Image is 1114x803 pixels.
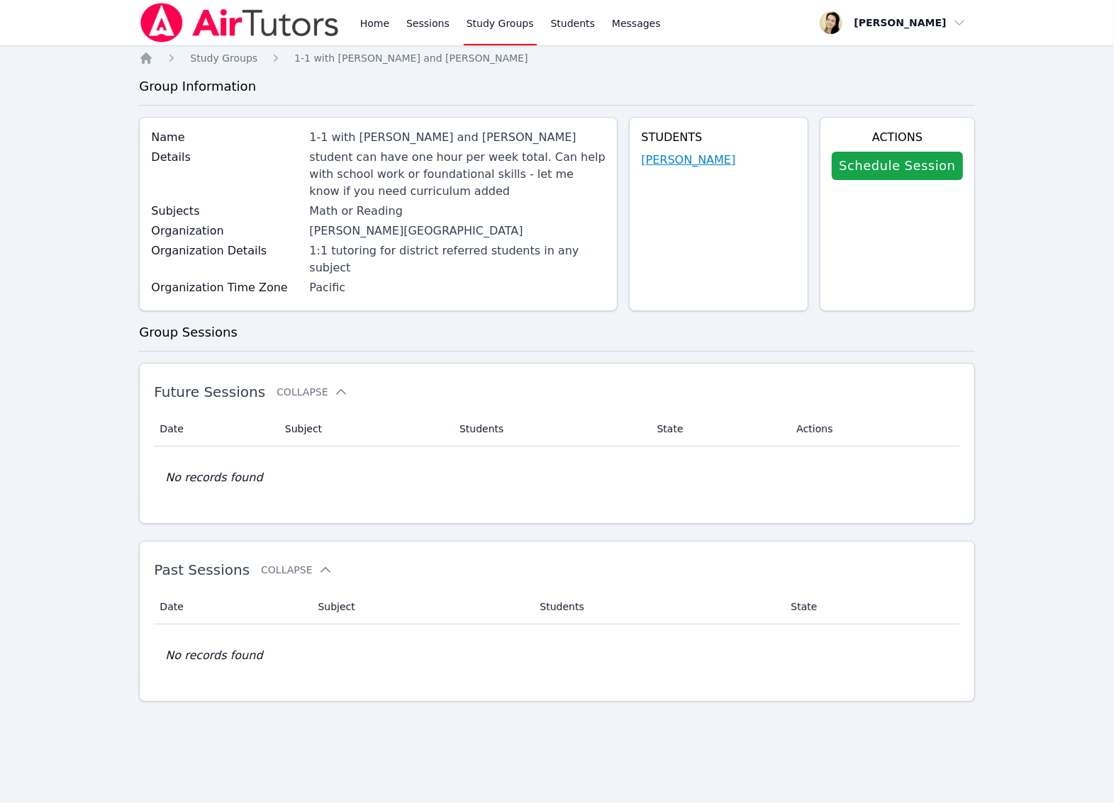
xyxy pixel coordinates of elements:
[154,561,250,578] span: Past Sessions
[531,590,782,624] th: Students
[294,52,528,64] span: 1-1 with [PERSON_NAME] and [PERSON_NAME]
[309,242,606,276] div: 1:1 tutoring for district referred students in any subject
[139,3,340,43] img: Air Tutors
[832,129,962,146] h4: Actions
[277,412,451,447] th: Subject
[612,16,661,30] span: Messages
[151,279,301,296] label: Organization Time Zone
[154,590,309,624] th: Date
[151,149,301,166] label: Details
[151,242,301,259] label: Organization Details
[190,51,257,65] a: Study Groups
[151,203,301,220] label: Subjects
[648,412,788,447] th: State
[190,52,257,64] span: Study Groups
[154,447,959,509] td: No records found
[309,223,606,240] div: [PERSON_NAME][GEOGRAPHIC_DATA]
[832,152,962,180] a: Schedule Session
[309,590,531,624] th: Subject
[294,51,528,65] a: 1-1 with [PERSON_NAME] and [PERSON_NAME]
[309,129,606,146] div: 1-1 with [PERSON_NAME] and [PERSON_NAME]
[154,412,276,447] th: Date
[139,77,974,96] h3: Group Information
[451,412,649,447] th: Students
[641,152,735,169] a: [PERSON_NAME]
[151,223,301,240] label: Organization
[641,129,796,146] h4: Students
[309,203,606,220] div: Math or Reading
[788,412,959,447] th: Actions
[309,279,606,296] div: Pacific
[261,563,332,577] button: Collapse
[139,51,974,65] nav: Breadcrumb
[154,624,959,687] td: No records found
[309,149,606,200] div: student can have one hour per week total. Can help with school work or foundational skills - let ...
[139,322,974,342] h3: Group Sessions
[277,385,347,399] button: Collapse
[151,129,301,146] label: Name
[782,590,959,624] th: State
[154,383,265,400] span: Future Sessions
